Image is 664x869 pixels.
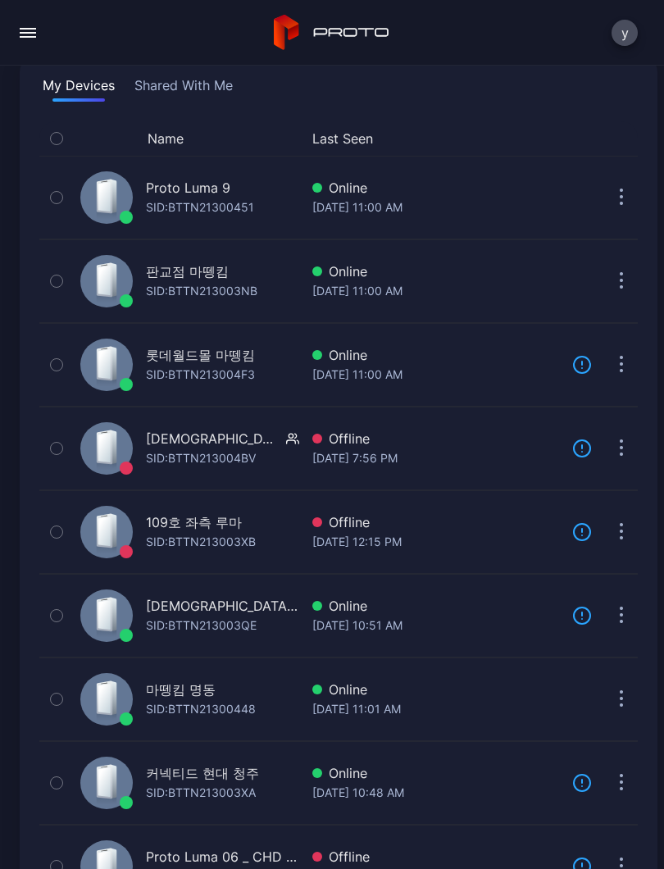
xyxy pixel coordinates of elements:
[146,429,280,448] div: [DEMOGRAPHIC_DATA] 마뗑킴 1번장비
[312,262,559,281] div: Online
[312,281,559,301] div: [DATE] 11:00 AM
[312,532,559,552] div: [DATE] 12:15 PM
[312,198,559,217] div: [DATE] 11:00 AM
[146,198,254,217] div: SID: BTTN21300451
[312,763,559,783] div: Online
[146,847,299,867] div: Proto Luma 06 _ CHD con
[146,616,257,635] div: SID: BTTN213003QE
[312,699,559,719] div: [DATE] 11:01 AM
[146,532,256,552] div: SID: BTTN213003XB
[39,75,118,102] button: My Devices
[312,680,559,699] div: Online
[146,680,216,699] div: 마뗑킴 명동
[312,448,559,468] div: [DATE] 7:56 PM
[146,448,256,468] div: SID: BTTN213004BV
[131,75,236,102] button: Shared With Me
[146,345,255,365] div: 롯데월드몰 마뗑킴
[146,512,242,532] div: 109호 좌측 루마
[146,281,257,301] div: SID: BTTN213003NB
[312,365,559,384] div: [DATE] 11:00 AM
[146,178,230,198] div: Proto Luma 9
[148,129,184,148] button: Name
[312,429,559,448] div: Offline
[146,262,229,281] div: 판교점 마뗑킴
[312,512,559,532] div: Offline
[566,129,585,148] div: Update Device
[612,20,638,46] button: y
[312,847,559,867] div: Offline
[146,596,299,616] div: [DEMOGRAPHIC_DATA] 마뗑킴 2번장비
[312,178,559,198] div: Online
[146,699,256,719] div: SID: BTTN21300448
[605,129,638,148] div: Options
[146,783,256,803] div: SID: BTTN213003XA
[312,129,553,148] button: Last Seen
[146,763,259,783] div: 커넥티드 현대 청주
[312,345,559,365] div: Online
[312,783,559,803] div: [DATE] 10:48 AM
[312,616,559,635] div: [DATE] 10:51 AM
[146,365,255,384] div: SID: BTTN213004F3
[312,596,559,616] div: Online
